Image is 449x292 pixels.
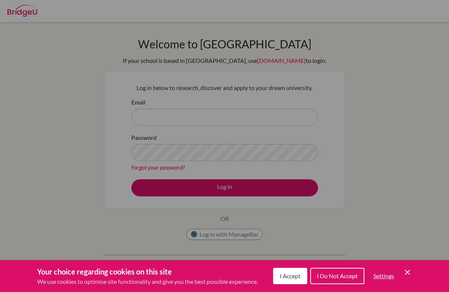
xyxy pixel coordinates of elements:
span: I Accept [280,272,301,279]
button: I Do Not Accept [310,268,364,284]
span: I Do Not Accept [317,272,358,279]
span: Settings [373,272,394,279]
button: I Accept [273,268,307,284]
p: We use cookies to optimise site functionality and give you the best possible experience. [37,277,258,286]
button: Save and close [403,268,412,277]
h3: Your choice regarding cookies on this site [37,266,258,277]
button: Settings [367,269,400,283]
